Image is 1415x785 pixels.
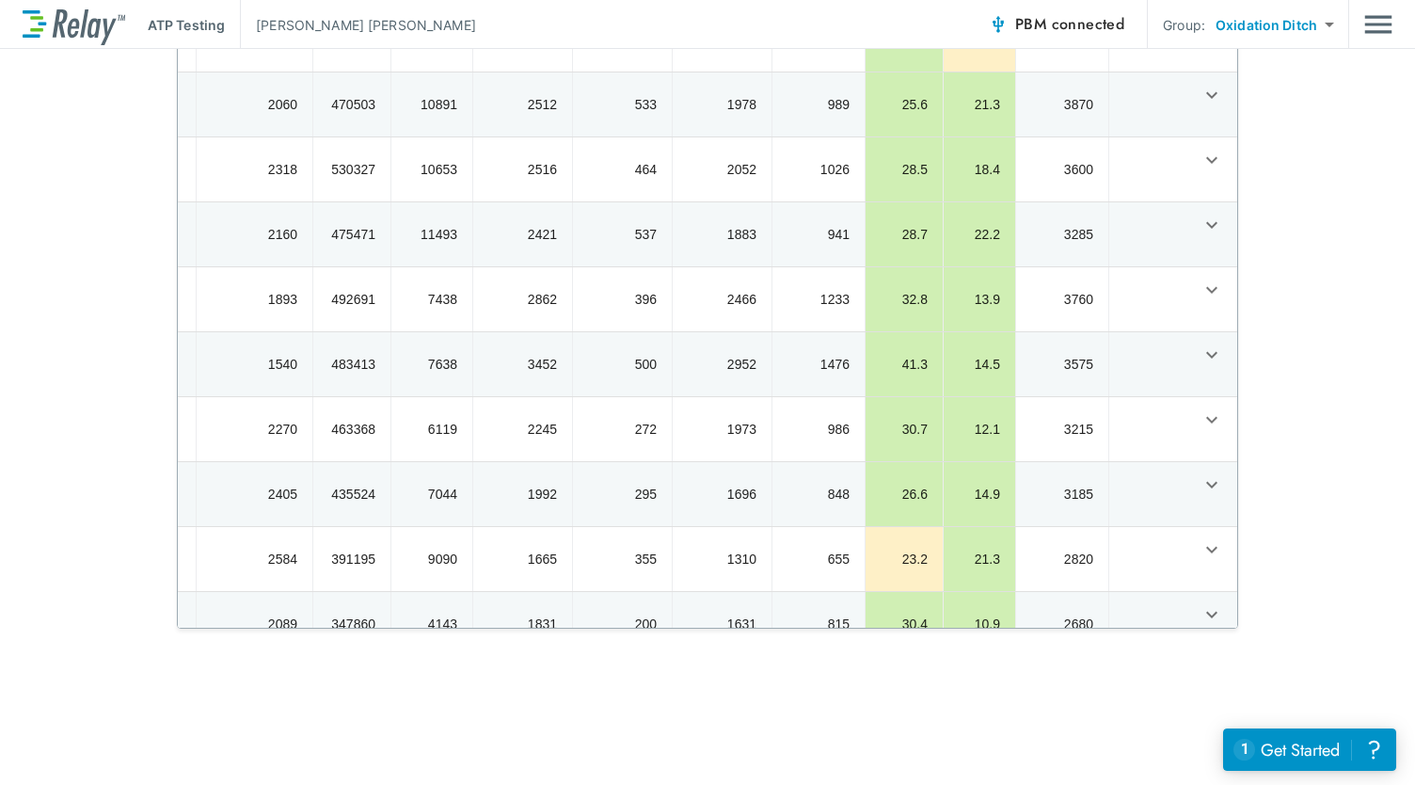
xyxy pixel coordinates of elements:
div: 530327 [328,160,375,179]
div: 30.7 [881,420,928,439]
div: 815 [787,615,850,633]
div: 2060 [212,95,297,114]
div: 1233 [787,290,850,309]
div: 1310 [688,550,756,569]
div: 3215 [1031,420,1093,439]
span: PBM [1015,11,1124,38]
div: 14.5 [959,355,1000,374]
div: 989 [787,95,850,114]
div: 10891 [406,95,457,114]
p: ATP Testing [148,15,225,35]
div: 2052 [688,160,756,179]
div: 7438 [406,290,457,309]
div: 986 [787,420,850,439]
div: 1665 [488,550,557,569]
div: 941 [787,225,850,244]
div: 30.4 [881,615,928,633]
div: 1992 [488,485,557,504]
div: 32.8 [881,290,928,309]
div: 2421 [488,225,557,244]
div: 21.3 [959,95,1000,114]
div: 9090 [406,550,457,569]
button: expand row [1196,534,1228,566]
div: 295 [588,485,657,504]
div: 347860 [328,615,375,633]
div: 2584 [212,550,297,569]
div: 2680 [1031,615,1093,633]
p: [PERSON_NAME] [PERSON_NAME] [256,15,476,35]
button: expand row [1196,339,1228,371]
div: 18.4 [959,160,1000,179]
div: 11493 [406,225,457,244]
button: Main menu [1364,7,1392,42]
div: 3600 [1031,160,1093,179]
div: 23.2 [881,550,928,569]
div: 1883 [688,225,756,244]
div: 492691 [328,290,375,309]
div: 12.1 [959,420,1000,439]
div: 3760 [1031,290,1093,309]
div: 3285 [1031,225,1093,244]
img: Connected Icon [989,15,1008,34]
div: 2270 [212,420,297,439]
div: 3575 [1031,355,1093,374]
div: 1978 [688,95,756,114]
div: 2245 [488,420,557,439]
button: expand row [1196,469,1228,501]
button: PBM connected [981,6,1132,43]
div: 4143 [406,615,457,633]
div: 28.7 [881,225,928,244]
div: 3870 [1031,95,1093,114]
div: 537 [588,225,657,244]
div: 500 [588,355,657,374]
div: 3452 [488,355,557,374]
div: 7638 [406,355,457,374]
p: Group: [1163,15,1205,35]
div: 470503 [328,95,375,114]
div: 2318 [212,160,297,179]
div: 28.5 [881,160,928,179]
button: expand row [1196,144,1228,176]
div: 396 [588,290,657,309]
div: 2516 [488,160,557,179]
div: 6119 [406,420,457,439]
button: expand row [1196,599,1228,631]
img: Drawer Icon [1364,7,1392,42]
div: 1476 [787,355,850,374]
div: 2820 [1031,550,1093,569]
div: 2405 [212,485,297,504]
div: 1893 [212,290,297,309]
div: 200 [588,615,657,633]
div: 10653 [406,160,457,179]
div: 2512 [488,95,557,114]
button: expand row [1196,209,1228,241]
div: 483413 [328,355,375,374]
div: 1026 [787,160,850,179]
div: 475471 [328,225,375,244]
img: LuminUltra Relay [23,5,125,45]
div: 21.3 [959,550,1000,569]
div: 2089 [212,615,297,633]
button: expand row [1196,404,1228,436]
div: 391195 [328,550,375,569]
div: 1540 [212,355,297,374]
div: 463368 [328,420,375,439]
div: 10.9 [959,615,1000,633]
div: 1696 [688,485,756,504]
div: 272 [588,420,657,439]
div: 25.6 [881,95,928,114]
button: expand row [1196,79,1228,111]
div: 1631 [688,615,756,633]
iframe: Resource center [1223,729,1396,771]
div: 41.3 [881,355,928,374]
div: 14.9 [959,485,1000,504]
div: 26.6 [881,485,928,504]
div: 13.9 [959,290,1000,309]
div: 655 [787,550,850,569]
div: 2952 [688,355,756,374]
div: 3185 [1031,485,1093,504]
span: connected [1052,13,1125,35]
